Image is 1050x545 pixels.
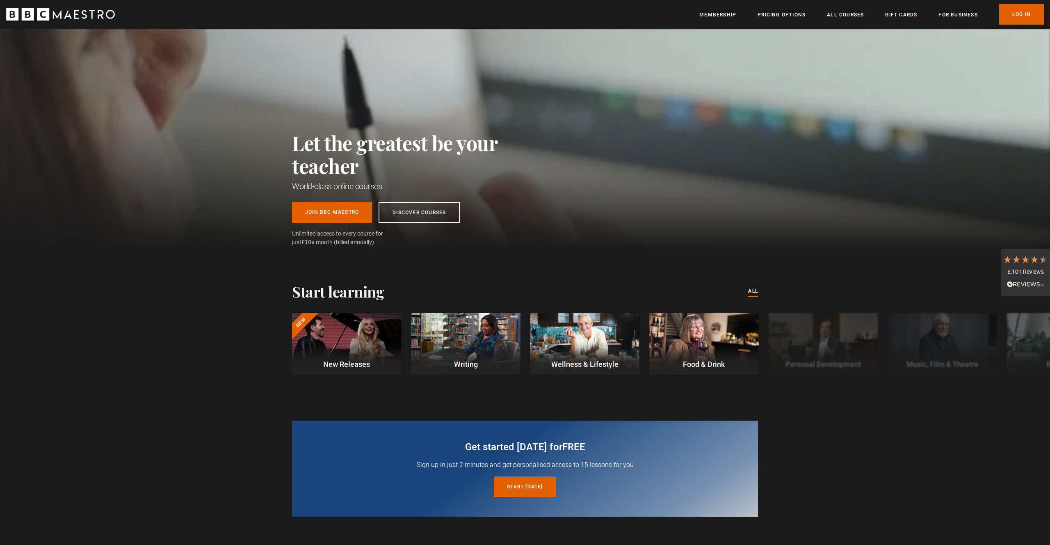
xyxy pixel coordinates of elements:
[312,440,738,453] h2: Get started [DATE] for
[530,359,639,370] p: Wellness & Lifestyle
[1007,281,1044,287] img: REVIEWS.io
[769,313,878,375] a: Personal Development
[312,460,738,470] p: Sign up in just 2 minutes and get personalised access to 15 lessons for you
[938,11,977,19] a: For business
[1001,249,1050,296] div: 6,101 ReviewsRead All Reviews
[292,202,372,223] a: Join BBC Maestro
[1003,268,1048,276] div: 6,101 Reviews
[301,239,311,245] span: £10
[649,359,758,370] p: Food & Drink
[888,359,997,370] p: Music, Film & Theatre
[6,8,115,21] svg: BBC Maestro
[292,181,534,192] h1: World-class online courses
[885,11,917,19] a: Gift Cards
[411,359,520,370] p: Writing
[494,476,556,497] a: Start [DATE]
[292,313,401,375] a: New New Releases
[292,283,384,300] h2: Start learning
[562,441,585,453] span: free
[292,229,403,247] span: Unlimited access to every course for just a month (billed annually)
[379,202,460,223] a: Discover Courses
[411,313,520,375] a: Writing
[292,359,401,370] p: New Releases
[999,4,1044,25] a: Log In
[758,11,806,19] a: Pricing Options
[292,131,534,177] h2: Let the greatest be your teacher
[699,4,1044,25] nav: Primary
[748,287,758,296] a: All
[699,11,736,19] a: Membership
[1003,280,1048,290] div: Read All Reviews
[769,359,878,370] p: Personal Development
[530,313,639,375] a: Wellness & Lifestyle
[888,313,997,375] a: Music, Film & Theatre
[1003,255,1048,264] div: 4.7 Stars
[649,313,758,375] a: Food & Drink
[827,11,864,19] a: All Courses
